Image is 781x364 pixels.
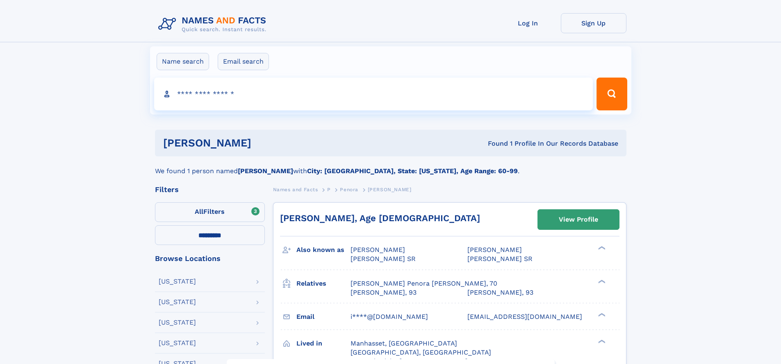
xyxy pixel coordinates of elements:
[351,339,457,347] span: Manhasset, [GEOGRAPHIC_DATA]
[596,245,606,251] div: ❯
[596,312,606,317] div: ❯
[351,279,497,288] a: [PERSON_NAME] Penora [PERSON_NAME], 70
[368,187,412,192] span: [PERSON_NAME]
[159,299,196,305] div: [US_STATE]
[307,167,518,175] b: City: [GEOGRAPHIC_DATA], State: [US_STATE], Age Range: 60-99
[159,340,196,346] div: [US_STATE]
[155,202,265,222] label: Filters
[596,339,606,344] div: ❯
[218,53,269,70] label: Email search
[351,348,491,356] span: [GEOGRAPHIC_DATA], [GEOGRAPHIC_DATA]
[561,13,626,33] a: Sign Up
[296,310,351,324] h3: Email
[296,277,351,291] h3: Relatives
[351,246,405,254] span: [PERSON_NAME]
[155,186,265,193] div: Filters
[351,288,417,297] a: [PERSON_NAME], 93
[467,246,522,254] span: [PERSON_NAME]
[163,138,370,148] h1: [PERSON_NAME]
[596,279,606,284] div: ❯
[597,78,627,110] button: Search Button
[296,337,351,350] h3: Lived in
[340,187,358,192] span: Penora
[559,210,598,229] div: View Profile
[280,213,480,223] a: [PERSON_NAME], Age [DEMOGRAPHIC_DATA]
[154,78,593,110] input: search input
[467,313,582,321] span: [EMAIL_ADDRESS][DOMAIN_NAME]
[296,243,351,257] h3: Also known as
[467,255,533,263] span: [PERSON_NAME] SR
[369,139,618,148] div: Found 1 Profile In Our Records Database
[155,156,626,176] div: We found 1 person named with .
[195,208,203,215] span: All
[327,187,331,192] span: P
[159,278,196,285] div: [US_STATE]
[538,210,619,229] a: View Profile
[327,184,331,195] a: P
[157,53,209,70] label: Name search
[351,255,416,263] span: [PERSON_NAME] SR
[155,255,265,262] div: Browse Locations
[467,288,533,297] a: [PERSON_NAME], 93
[238,167,293,175] b: [PERSON_NAME]
[340,184,358,195] a: Penora
[155,13,273,35] img: Logo Names and Facts
[495,13,561,33] a: Log In
[159,319,196,326] div: [US_STATE]
[273,184,318,195] a: Names and Facts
